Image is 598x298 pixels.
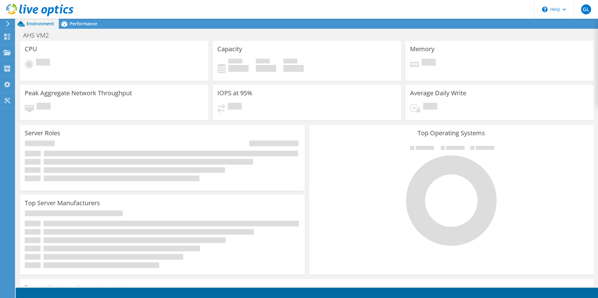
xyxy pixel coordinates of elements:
span: Used [228,59,242,65]
h4: 0 GiB [228,65,249,72]
span: Environment [27,21,54,27]
div: This graph will display once collector runs have completed [20,279,594,295]
h3: CPU [25,46,37,52]
h3: Top Server Manufacturers [25,200,100,206]
svg: \n [542,7,548,12]
span: Free [256,59,270,65]
h3: Peak Aggregate Network Throughput [25,90,132,97]
h3: Capacity [217,46,242,52]
h4: 0 GiB [256,65,276,72]
h3: Top Operating Systems [314,130,589,137]
h3: IOPS at 95% [217,90,252,97]
h4: 0 GiB [283,65,304,72]
span: Pending [228,103,242,111]
span: Pending [423,103,437,111]
h3: Memory [410,46,434,52]
span: GL [581,4,591,14]
h3: Average Daily Write [410,90,466,97]
span: Performance [70,21,97,27]
span: Pending [36,59,50,67]
span: Pending [37,103,51,111]
h3: Server Roles [25,130,60,137]
span: Total [283,59,297,65]
h1: AHS VM2 [20,32,58,39]
span: Pending [422,59,436,67]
